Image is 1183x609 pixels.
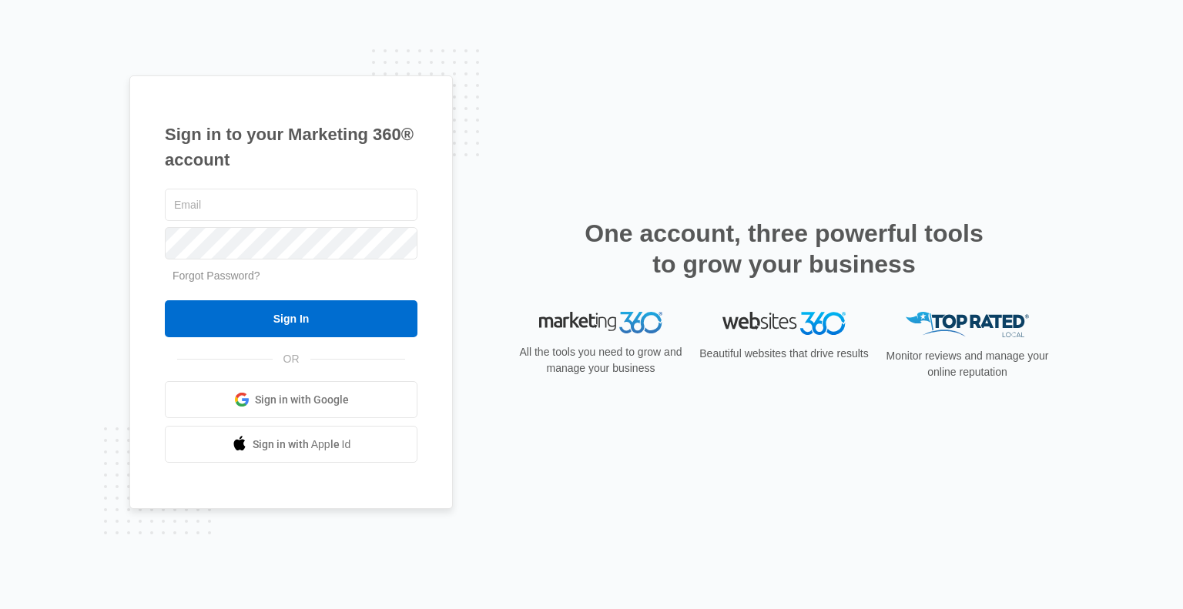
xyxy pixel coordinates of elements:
[722,312,846,334] img: Websites 360
[580,218,988,279] h2: One account, three powerful tools to grow your business
[255,392,349,408] span: Sign in with Google
[165,426,417,463] a: Sign in with Apple Id
[165,189,417,221] input: Email
[514,344,687,376] p: All the tools you need to grow and manage your business
[539,312,662,333] img: Marketing 360
[273,351,310,367] span: OR
[253,437,351,453] span: Sign in with Apple Id
[881,348,1054,380] p: Monitor reviews and manage your online reputation
[906,312,1029,337] img: Top Rated Local
[698,346,870,362] p: Beautiful websites that drive results
[165,381,417,418] a: Sign in with Google
[173,269,260,282] a: Forgot Password?
[165,122,417,172] h1: Sign in to your Marketing 360® account
[165,300,417,337] input: Sign In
